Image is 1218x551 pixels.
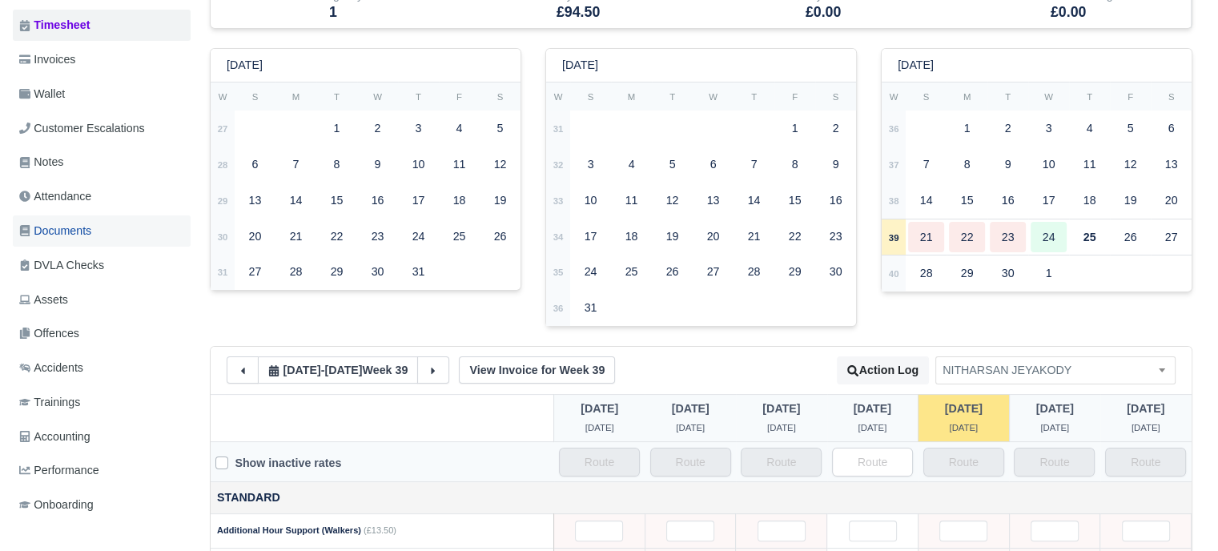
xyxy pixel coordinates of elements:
span: Attendance [19,187,91,206]
div: 30 [360,256,396,288]
div: 31 [573,292,609,324]
strong: 36 [553,304,564,313]
div: 12 [654,185,690,216]
iframe: Chat Widget [1138,474,1218,551]
a: Offences [13,318,191,349]
div: 11 [441,149,477,180]
div: 22 [777,221,813,252]
div: 6 [237,149,273,180]
small: F [456,92,462,102]
div: 13 [1153,149,1189,180]
a: Customer Escalations [13,113,191,144]
div: 21 [736,221,772,252]
span: NITHARSAN JEYAKODY [935,356,1176,384]
h5: £0.00 [713,4,934,21]
div: 30 [990,258,1026,289]
div: 10 [573,185,609,216]
div: 4 [613,149,649,180]
small: W [709,92,718,102]
span: 2 days from now [324,364,362,376]
div: 12 [482,149,518,180]
a: Notes [13,147,191,178]
span: Customer Escalations [19,119,145,138]
span: Trainings [19,393,80,412]
h6: [DATE] [227,58,263,72]
span: 2 days ago [762,402,800,415]
div: 25 [441,221,477,252]
div: 14 [736,185,772,216]
div: 7 [908,149,944,180]
small: W [890,92,898,102]
small: S [833,92,839,102]
small: W [219,92,227,102]
a: Documents [13,215,191,247]
span: 3 days ago [672,402,709,415]
div: 19 [482,185,518,216]
input: Route [1105,448,1186,477]
div: 14 [908,185,944,216]
strong: 35 [553,267,564,277]
div: 7 [278,149,314,180]
span: Documents [19,222,91,240]
span: 1 day ago [858,423,886,432]
div: 4 [441,113,477,144]
div: 20 [1153,185,1189,216]
div: 12 [1112,149,1148,180]
h6: [DATE] [562,58,598,72]
div: 27 [237,256,273,288]
div: 8 [777,149,813,180]
span: (£13.50) [364,525,396,535]
div: 4 [1071,113,1107,144]
div: 17 [400,185,436,216]
div: 31 [400,256,436,288]
div: 18 [1071,185,1107,216]
div: 19 [654,221,690,252]
strong: Standard [217,491,280,504]
div: 5 [482,113,518,144]
small: S [923,92,930,102]
small: S [1168,92,1175,102]
div: 23 [360,221,396,252]
div: 6 [1153,113,1189,144]
input: Route [1014,448,1095,477]
div: 20 [237,221,273,252]
div: 2 [990,113,1026,144]
strong: 36 [889,124,899,134]
div: 17 [573,221,609,252]
div: 15 [319,185,355,216]
small: W [373,92,382,102]
h5: 1 [223,4,444,21]
strong: 31 [218,267,228,277]
div: 1 [777,113,813,144]
div: 24 [1031,222,1067,253]
a: Performance [13,455,191,486]
div: 21 [908,222,944,253]
div: 16 [360,185,396,216]
td: 2025-09-25 Not Editable [918,513,1009,548]
div: 24 [573,256,609,288]
span: Performance [19,461,99,480]
div: 18 [613,221,649,252]
span: 2 days ago [767,423,796,432]
input: Route [559,448,640,477]
strong: 34 [553,232,564,242]
div: 15 [949,185,985,216]
div: 8 [949,149,985,180]
div: 23 [818,221,854,252]
span: DVLA Checks [19,256,104,275]
div: 16 [990,185,1026,216]
a: View Invoice for Week 39 [459,356,615,384]
span: 13 hours ago [945,402,983,415]
button: Action Log [837,356,929,384]
div: 1 [949,113,985,144]
label: Show inactive rates [235,454,341,473]
small: T [1087,92,1092,102]
span: Accidents [19,359,83,377]
div: 26 [654,256,690,288]
div: 28 [908,258,944,289]
span: 1 day from now [1132,423,1160,432]
strong: 28 [218,160,228,170]
a: Accidents [13,352,191,384]
div: 3 [1031,113,1067,144]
